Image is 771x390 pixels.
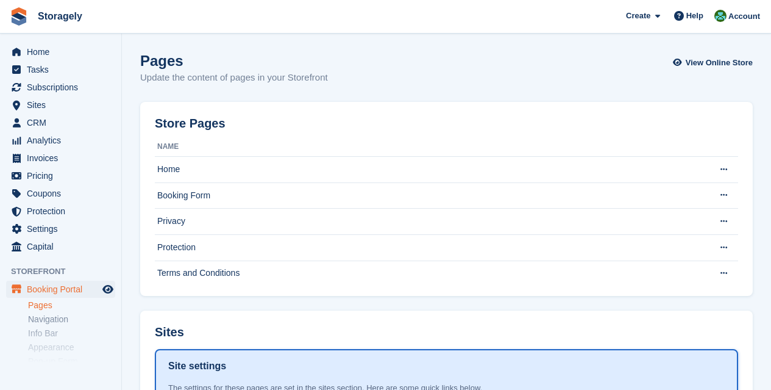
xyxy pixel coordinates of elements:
span: Invoices [27,150,100,167]
h1: Pages [140,52,328,69]
p: Update the content of pages in your Storefront [140,71,328,85]
a: View Online Store [676,52,753,73]
a: menu [6,220,115,237]
span: View Online Store [686,57,753,69]
span: Capital [27,238,100,255]
span: Account [728,10,760,23]
a: menu [6,281,115,298]
a: menu [6,114,115,131]
a: Preview store [101,282,115,297]
span: Booking Portal [27,281,100,298]
span: Settings [27,220,100,237]
a: menu [6,203,115,220]
span: CRM [27,114,100,131]
span: Help [686,10,703,22]
a: Pages [28,300,115,311]
td: Terms and Conditions [155,261,709,286]
td: Privacy [155,209,709,235]
span: Pricing [27,167,100,184]
span: Analytics [27,132,100,149]
td: Protection [155,234,709,261]
a: menu [6,238,115,255]
a: menu [6,61,115,78]
a: menu [6,79,115,96]
h1: Site settings [168,359,226,374]
td: Booking Form [155,182,709,209]
a: Appearance [28,342,115,353]
span: Subscriptions [27,79,100,96]
a: menu [6,96,115,114]
a: menu [6,150,115,167]
td: Home [155,157,709,183]
span: Create [626,10,650,22]
a: Info Bar [28,328,115,339]
span: Storefront [11,265,121,278]
a: Pop-up Form [28,356,115,367]
a: menu [6,132,115,149]
a: menu [6,43,115,60]
a: menu [6,167,115,184]
img: stora-icon-8386f47178a22dfd0bd8f6a31ec36ba5ce8667c1dd55bd0f319d3a0aa187defe.svg [10,7,28,26]
a: menu [6,185,115,202]
h2: Store Pages [155,117,226,131]
span: Protection [27,203,100,220]
span: Home [27,43,100,60]
a: Navigation [28,314,115,325]
span: Sites [27,96,100,114]
h2: Sites [155,325,184,339]
a: Storagely [33,6,87,26]
span: Coupons [27,185,100,202]
th: Name [155,137,709,157]
span: Tasks [27,61,100,78]
img: Notifications [714,10,727,22]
